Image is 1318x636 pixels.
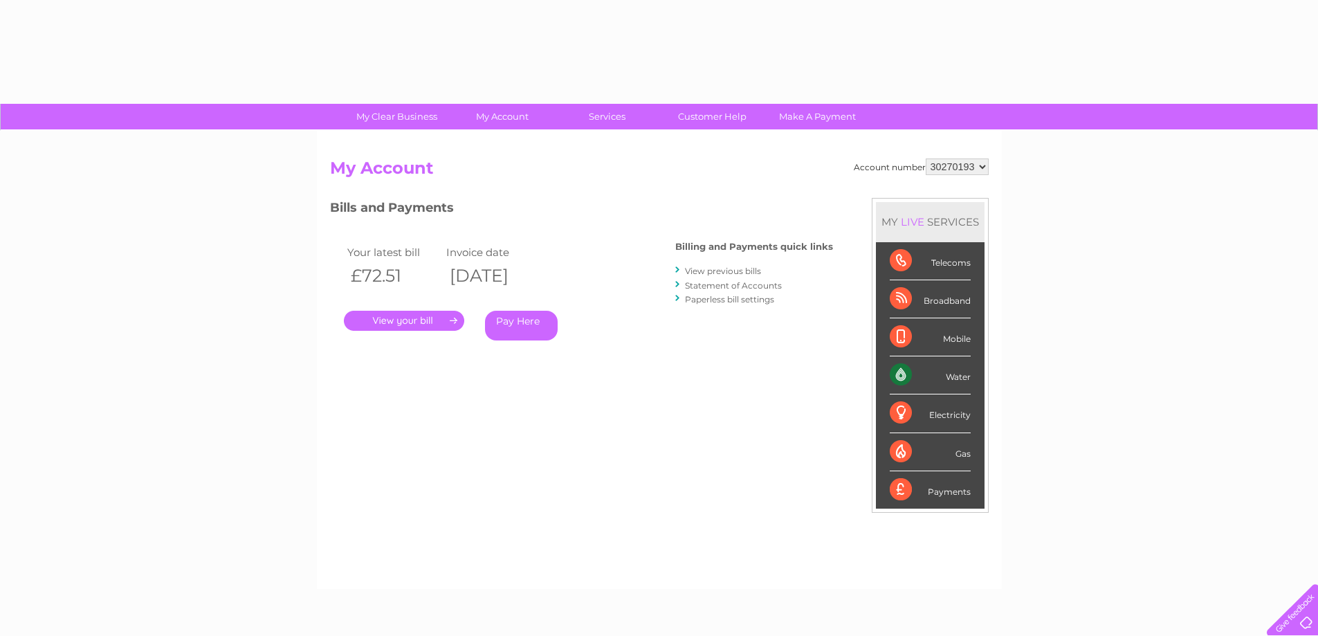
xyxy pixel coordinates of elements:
th: £72.51 [344,262,443,290]
a: Make A Payment [760,104,875,129]
a: Paperless bill settings [685,294,774,305]
h2: My Account [330,158,989,185]
a: Services [550,104,664,129]
div: Broadband [890,280,971,318]
th: [DATE] [443,262,542,290]
div: Gas [890,433,971,471]
td: Invoice date [443,243,542,262]
div: Water [890,356,971,394]
a: My Clear Business [340,104,454,129]
a: Pay Here [485,311,558,340]
a: Customer Help [655,104,769,129]
div: Electricity [890,394,971,433]
a: My Account [445,104,559,129]
td: Your latest bill [344,243,443,262]
div: LIVE [898,215,927,228]
div: Mobile [890,318,971,356]
h3: Bills and Payments [330,198,833,222]
h4: Billing and Payments quick links [675,242,833,252]
a: . [344,311,464,331]
a: View previous bills [685,266,761,276]
div: Payments [890,471,971,509]
div: Account number [854,158,989,175]
a: Statement of Accounts [685,280,782,291]
div: Telecoms [890,242,971,280]
div: MY SERVICES [876,202,985,242]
